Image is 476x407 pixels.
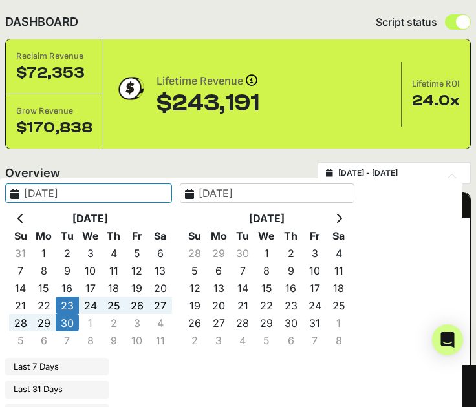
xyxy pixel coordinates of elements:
[303,279,327,297] td: 17
[102,244,125,262] td: 4
[279,262,303,279] td: 9
[303,314,327,331] td: 31
[9,297,32,314] td: 21
[102,314,125,331] td: 2
[303,227,327,244] th: Fr
[231,227,255,244] th: Tu
[255,262,279,279] td: 8
[79,297,102,314] td: 24
[327,262,351,279] td: 11
[149,227,172,244] th: Sa
[79,331,102,349] td: 8
[149,314,172,331] td: 4
[5,381,109,399] li: Last 31 Days
[376,14,437,30] span: Script status
[327,331,351,349] td: 8
[183,279,207,297] td: 12
[303,297,327,314] td: 24
[183,244,207,262] td: 28
[279,227,303,244] th: Th
[9,262,32,279] td: 7
[9,331,32,349] td: 5
[32,227,56,244] th: Mo
[327,227,351,244] th: Sa
[149,297,172,314] td: 27
[255,227,279,244] th: We
[149,244,172,262] td: 6
[327,244,351,262] td: 4
[255,279,279,297] td: 15
[207,331,231,349] td: 3
[207,314,231,331] td: 27
[114,72,146,105] img: dollar-coin-05c43ed7efb7bc0c12610022525b4bbbb207c7efeef5aecc26f025e68dcafac9.png
[207,209,327,227] th: [DATE]
[9,314,32,331] td: 28
[9,244,32,262] td: 31
[279,279,303,297] td: 16
[183,297,207,314] td: 19
[102,262,125,279] td: 11
[231,262,255,279] td: 7
[56,331,79,349] td: 7
[149,331,172,349] td: 11
[125,262,149,279] td: 12
[102,279,125,297] td: 18
[16,118,92,138] div: $170,838
[32,244,56,262] td: 1
[327,297,351,314] td: 25
[125,331,149,349] td: 10
[32,297,56,314] td: 22
[32,279,56,297] td: 15
[56,314,79,331] td: 30
[231,314,255,331] td: 28
[5,164,60,182] h2: Overview
[102,227,125,244] th: Th
[79,314,102,331] td: 1
[79,244,102,262] td: 3
[56,297,79,314] td: 23
[255,244,279,262] td: 1
[231,297,255,314] td: 21
[5,13,78,31] h2: DASHBOARD
[279,244,303,262] td: 2
[183,314,207,331] td: 26
[56,279,79,297] td: 16
[231,331,255,349] td: 4
[102,297,125,314] td: 25
[102,331,125,349] td: 9
[32,331,56,349] td: 6
[303,331,327,349] td: 7
[279,297,303,314] td: 23
[16,105,92,118] div: Grow Revenue
[255,314,279,331] td: 29
[327,279,351,297] td: 18
[183,227,207,244] th: Su
[183,331,207,349] td: 2
[412,90,460,111] div: 24.0x
[157,90,259,116] div: $243,191
[5,358,109,376] li: Last 7 Days
[303,244,327,262] td: 3
[125,244,149,262] td: 5
[279,314,303,331] td: 30
[125,227,149,244] th: Fr
[56,244,79,262] td: 2
[412,78,460,90] div: Lifetime ROI
[207,227,231,244] th: Mo
[149,279,172,297] td: 20
[149,262,172,279] td: 13
[125,279,149,297] td: 19
[207,262,231,279] td: 6
[79,262,102,279] td: 10
[125,297,149,314] td: 26
[432,324,463,355] div: Open Intercom Messenger
[327,314,351,331] td: 1
[32,314,56,331] td: 29
[16,63,92,83] div: $72,353
[231,279,255,297] td: 14
[183,262,207,279] td: 5
[231,244,255,262] td: 30
[207,279,231,297] td: 13
[255,331,279,349] td: 5
[56,227,79,244] th: Tu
